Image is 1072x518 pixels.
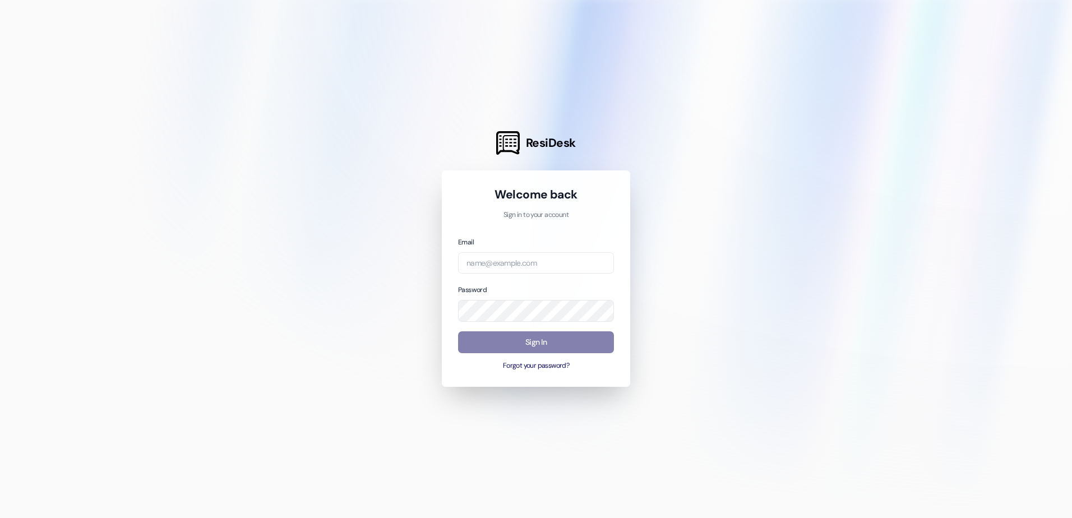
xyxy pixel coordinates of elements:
img: ResiDesk Logo [496,131,520,155]
input: name@example.com [458,252,614,274]
label: Email [458,238,474,247]
button: Forgot your password? [458,361,614,371]
p: Sign in to your account [458,210,614,220]
button: Sign In [458,331,614,353]
span: ResiDesk [526,135,576,151]
h1: Welcome back [458,187,614,202]
label: Password [458,285,487,294]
